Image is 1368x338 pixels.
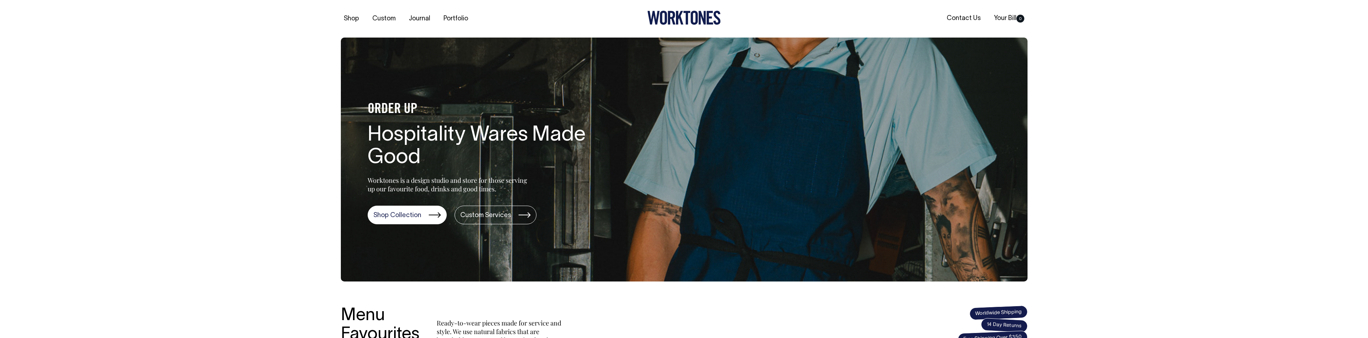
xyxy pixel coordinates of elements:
a: Portfolio [441,13,471,25]
a: Custom [369,13,398,25]
span: 0 [1016,15,1024,23]
h1: Hospitality Wares Made Good [368,124,597,170]
a: Contact Us [944,13,984,24]
a: Journal [406,13,433,25]
a: Shop Collection [368,206,447,224]
a: Custom Services [455,206,536,224]
a: Your Bill0 [991,13,1027,24]
h4: ORDER UP [368,102,597,117]
p: Worktones is a design studio and store for those serving up our favourite food, drinks and good t... [368,176,530,193]
span: Worldwide Shipping [969,305,1028,320]
a: Shop [341,13,362,25]
span: 14 Day Returns [981,318,1028,333]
